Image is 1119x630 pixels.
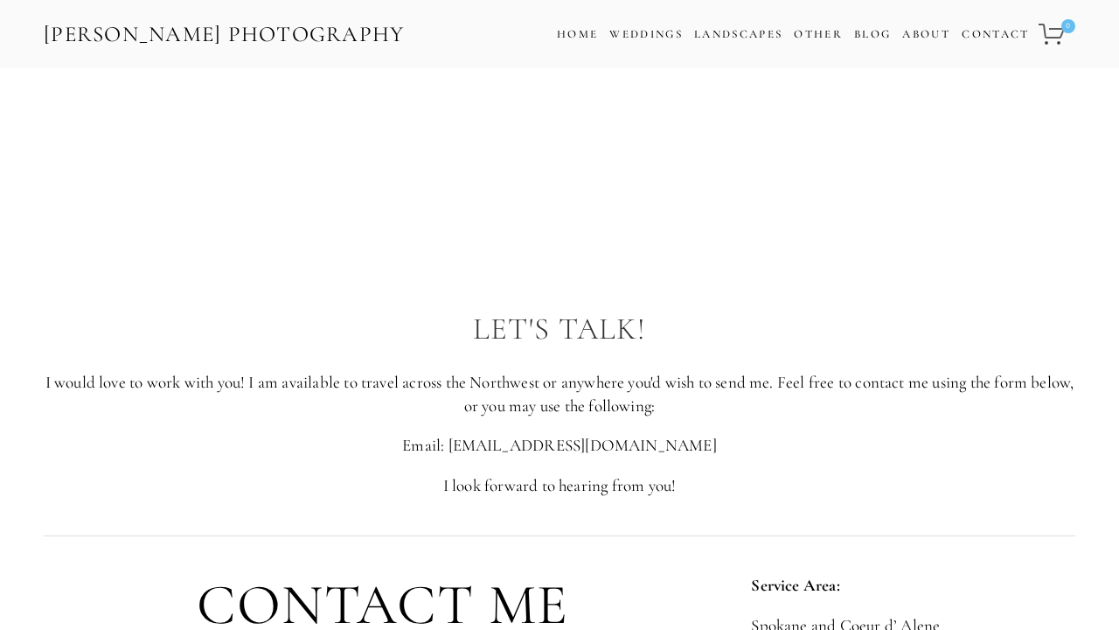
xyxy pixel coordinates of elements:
[44,371,1075,417] p: I would love to work with you! I am available to travel across the Northwest or anywhere you'd wi...
[962,22,1029,47] a: Contact
[44,474,1075,498] p: I look forward to hearing from you!
[1061,19,1075,33] span: 0
[694,27,782,41] a: Landscapes
[609,27,683,41] a: Weddings
[751,575,839,595] strong: Service Area:
[794,27,843,41] a: Other
[854,22,891,47] a: Blog
[902,22,950,47] a: About
[42,15,407,54] a: [PERSON_NAME] Photography
[1036,13,1077,55] a: 0 items in cart
[44,434,1075,458] p: Email: [EMAIL_ADDRESS][DOMAIN_NAME]
[557,22,598,47] a: Home
[44,312,1075,346] h2: Let's Talk!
